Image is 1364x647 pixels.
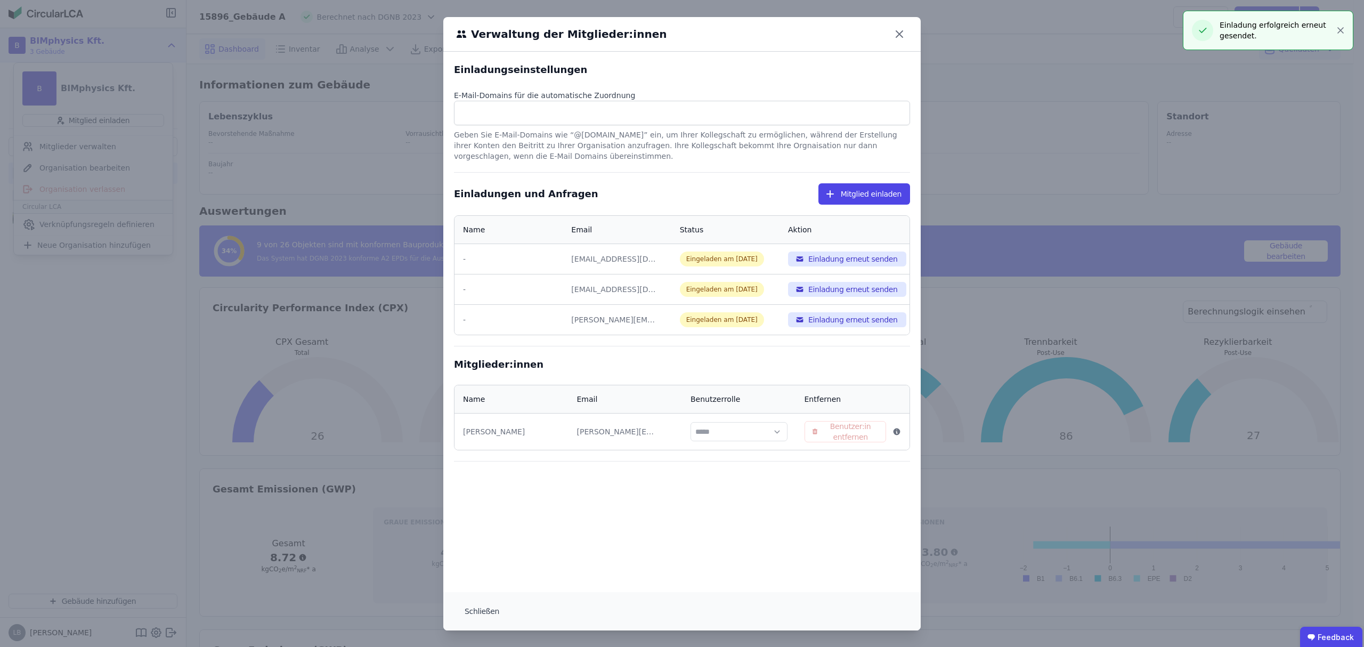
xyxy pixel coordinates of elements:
[680,252,764,266] div: Eingeladen am [DATE]
[454,62,910,77] div: Einladungseinstellungen
[571,224,592,235] div: Email
[463,394,485,405] div: Name
[788,224,812,235] div: Aktion
[454,90,910,101] div: E-Mail-Domains für die automatische Zuordnung
[680,282,764,297] div: Eingeladen am [DATE]
[463,224,485,235] div: Name
[577,426,657,437] div: [PERSON_NAME][EMAIL_ADDRESS][DOMAIN_NAME]
[467,26,667,42] h6: Verwaltung der Mitglieder:innen
[454,357,910,372] div: Mitglieder:innen
[691,394,740,405] div: Benutzerrolle
[577,394,598,405] div: Email
[463,284,554,295] div: -
[680,224,704,235] div: Status
[456,601,508,622] button: Schließen
[454,187,598,201] div: Einladungen und Anfragen
[571,254,656,264] div: [EMAIL_ADDRESS][DOMAIN_NAME]
[454,125,910,161] div: Geben Sie E-Mail-Domains wie “@[DOMAIN_NAME]” ein, um Ihrer Kollegschaft zu ermöglichen, während ...
[463,314,554,325] div: -
[463,254,554,264] div: -
[788,282,906,297] button: Einladung erneut senden
[788,252,906,266] button: Einladung erneut senden
[805,394,841,405] div: Entfernen
[571,314,656,325] div: [PERSON_NAME][EMAIL_ADDRESS][DOMAIN_NAME]
[680,312,764,327] div: Eingeladen am [DATE]
[805,421,887,442] button: Benutzer:in entfernen
[463,426,560,437] div: [PERSON_NAME]
[788,312,906,327] button: Einladung erneut senden
[818,183,910,205] button: Mitglied einladen
[571,284,656,295] div: [EMAIL_ADDRESS][DOMAIN_NAME]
